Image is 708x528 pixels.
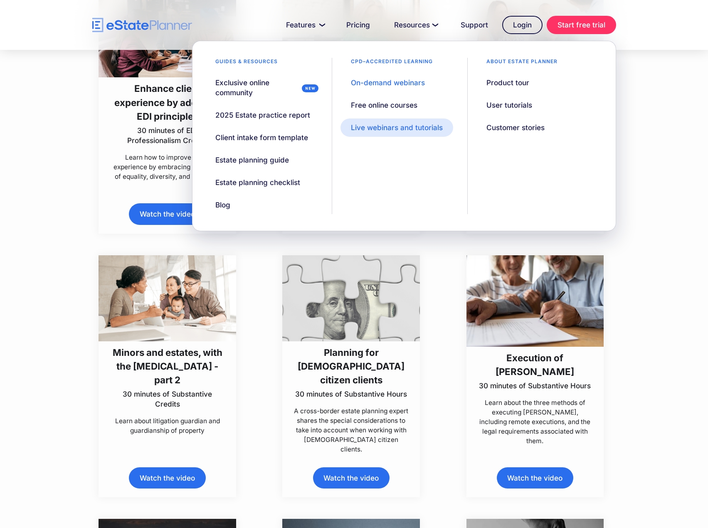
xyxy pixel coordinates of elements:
div: 2025 Estate practice report [215,110,310,120]
a: Live webinars and tutorials [340,118,453,137]
h3: Minors and estates, with the [MEDICAL_DATA] - part 2 [110,345,225,387]
p: Learn about litigation guardian and guardianship of property [110,416,225,435]
div: Exclusive online community [215,78,298,98]
a: Support [451,17,498,33]
p: Learn about the three methods of executing [PERSON_NAME], including remote executions, and the le... [478,398,592,446]
div: On-demand webinars [351,78,425,88]
div: About estate planner [476,58,568,69]
div: Free online courses [351,100,417,110]
h3: Execution of [PERSON_NAME] [478,351,592,379]
p: 30 minutes of Substantive Credits [110,389,225,409]
a: 2025 Estate practice report [205,106,321,124]
a: Login [502,16,543,34]
a: Estate planning guide [205,151,299,169]
div: Client intake form template [215,133,308,143]
p: A cross-border estate planning expert shares the special considerations to take into account when... [294,406,409,454]
a: Watch the video [313,467,390,489]
a: Features [276,17,332,33]
div: Product tour [486,78,529,88]
a: Estate planning checklist [205,173,311,192]
div: Customer stories [486,123,545,133]
a: Pricing [336,17,380,33]
a: User tutorials [476,96,543,114]
p: 30 minutes of EDI Professionalism Credits [110,126,225,146]
a: Customer stories [476,118,555,137]
a: home [92,18,192,32]
p: 30 minutes of Substantive Hours [478,381,592,391]
div: Estate planning checklist [215,178,300,188]
div: Live webinars and tutorials [351,123,443,133]
p: Learn how to improve client experience by embracing principles of equality, diversity, and inclus... [110,153,225,181]
a: Execution of [PERSON_NAME]30 minutes of Substantive HoursLearn about the three methods of executi... [466,255,604,446]
div: Estate planning guide [215,155,289,165]
a: Exclusive online community [205,74,323,102]
div: User tutorials [486,100,532,110]
a: Planning for [DEMOGRAPHIC_DATA] citizen clients30 minutes of Substantive HoursA cross-border esta... [282,255,420,454]
a: On-demand webinars [340,74,435,92]
div: CPD–accredited learning [340,58,443,69]
a: Product tour [476,74,540,92]
a: Resources [384,17,447,33]
p: 30 minutes of Substantive Hours [294,389,409,399]
a: Blog [205,196,241,214]
a: Watch the video [129,203,205,225]
a: Client intake form template [205,128,318,147]
a: Minors and estates, with the [MEDICAL_DATA] - part 230 minutes of Substantive CreditsLearn about ... [99,255,236,436]
a: Watch the video [497,467,573,489]
a: Watch the video [129,467,205,489]
a: Start free trial [547,16,616,34]
div: Guides & resources [205,58,288,69]
h3: Planning for [DEMOGRAPHIC_DATA] citizen clients [294,345,409,387]
div: Blog [215,200,230,210]
h3: Enhance client experience by adopting EDI principles [110,81,225,123]
a: Free online courses [340,96,428,114]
